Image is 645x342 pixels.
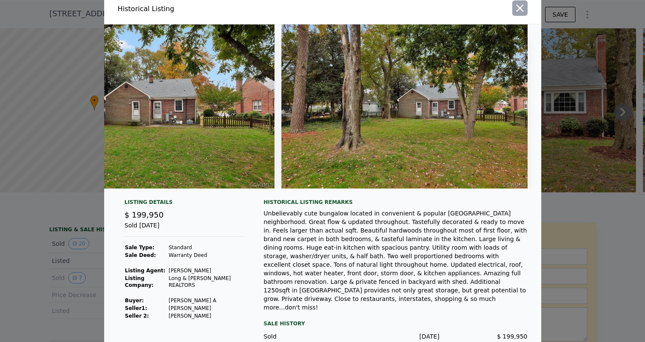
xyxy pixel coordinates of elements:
strong: Seller 1 : [125,305,147,311]
div: [DATE] [352,332,440,341]
td: [PERSON_NAME] A [168,297,243,304]
td: [PERSON_NAME] [168,304,243,312]
span: $ 199,950 [497,333,527,340]
span: $ 199,950 [125,210,164,219]
div: Sold [DATE] [125,221,243,237]
img: Property Img [26,24,274,189]
td: Long & [PERSON_NAME] REALTORS [168,274,243,289]
img: Property Img [281,24,528,189]
div: Sold [264,332,352,341]
div: Historical Listing [118,4,319,14]
div: Unbelievably cute bungalow located in convenient & popular [GEOGRAPHIC_DATA] neighborhood. Great ... [264,209,528,312]
strong: Sale Type: [125,245,155,251]
td: Standard [168,244,243,251]
strong: Seller 2: [125,313,149,319]
div: Historical Listing remarks [264,199,528,206]
td: Warranty Deed [168,251,243,259]
div: Sale History [264,318,528,329]
strong: Listing Agent: [125,268,166,274]
td: [PERSON_NAME] [168,312,243,320]
strong: Sale Deed: [125,252,156,258]
div: Listing Details [125,199,243,209]
td: [PERSON_NAME] [168,267,243,274]
strong: Listing Company: [125,275,154,288]
strong: Buyer : [125,298,144,304]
